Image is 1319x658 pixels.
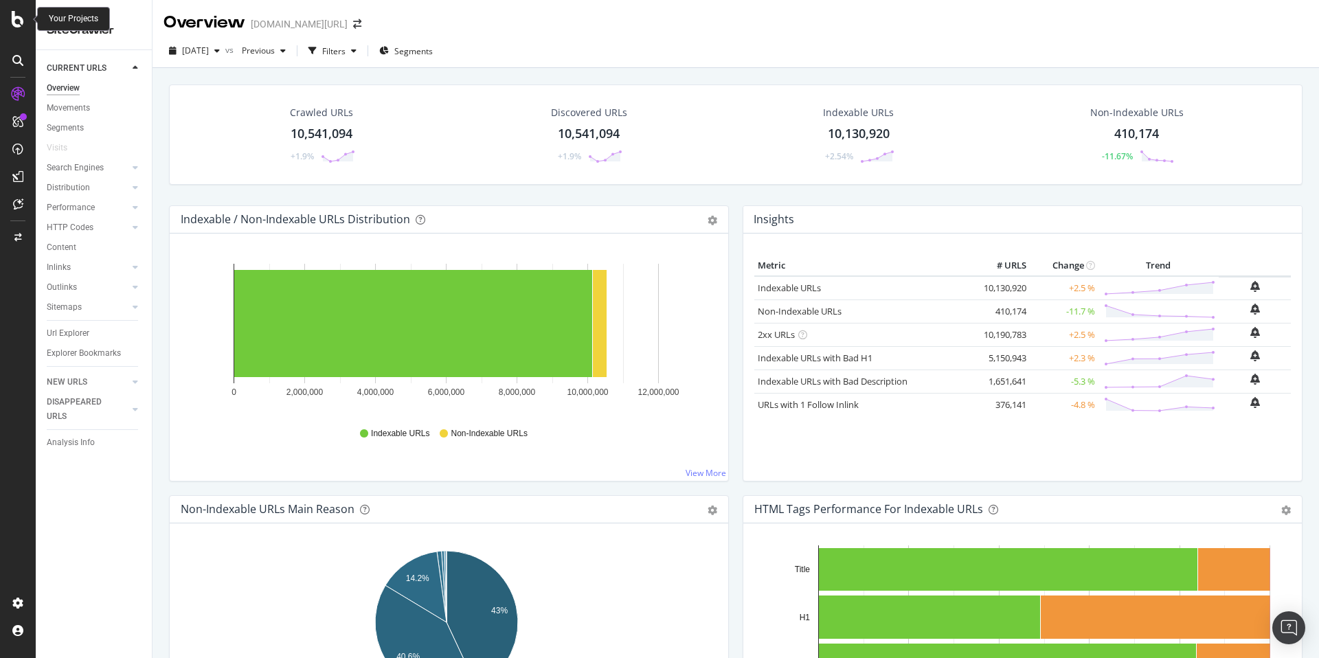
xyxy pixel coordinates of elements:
a: Performance [47,201,128,215]
td: -5.3 % [1030,370,1098,393]
td: 5,150,943 [975,346,1030,370]
text: 8,000,000 [499,387,536,397]
a: Overview [47,81,142,95]
td: +2.3 % [1030,346,1098,370]
svg: A chart. [181,256,712,415]
div: +1.9% [291,150,314,162]
td: 10,130,920 [975,276,1030,300]
div: Non-Indexable URLs Main Reason [181,502,354,516]
div: Crawled URLs [290,106,353,120]
div: bell-plus [1250,327,1260,338]
div: bell-plus [1250,397,1260,408]
span: 2025 Sep. 10th [182,45,209,56]
div: Sitemaps [47,300,82,315]
div: gear [708,216,717,225]
div: Your Projects [49,13,98,25]
span: Indexable URLs [371,428,429,440]
div: Distribution [47,181,90,195]
th: Trend [1098,256,1219,276]
span: vs [225,44,236,56]
a: Movements [47,101,142,115]
div: Search Engines [47,161,104,175]
th: Change [1030,256,1098,276]
div: bell-plus [1250,350,1260,361]
a: Segments [47,121,142,135]
h4: Insights [754,210,794,229]
div: HTTP Codes [47,220,93,235]
div: Segments [47,121,84,135]
a: HTTP Codes [47,220,128,235]
div: gear [708,506,717,515]
th: Metric [754,256,975,276]
a: CURRENT URLS [47,61,128,76]
a: DISAPPEARED URLS [47,395,128,424]
div: Open Intercom Messenger [1272,611,1305,644]
a: Search Engines [47,161,128,175]
div: Overview [164,11,245,34]
text: Title [795,565,811,574]
a: Explorer Bookmarks [47,346,142,361]
a: NEW URLS [47,375,128,389]
a: Indexable URLs with Bad Description [758,375,907,387]
div: arrow-right-arrow-left [353,19,361,29]
text: H1 [800,613,811,622]
a: Url Explorer [47,326,142,341]
a: View More [686,467,726,479]
div: Analysis Info [47,435,95,450]
text: 14.2% [406,574,429,583]
div: [DOMAIN_NAME][URL] [251,17,348,31]
div: 10,130,920 [828,125,890,143]
a: Sitemaps [47,300,128,315]
button: Previous [236,40,291,62]
div: Url Explorer [47,326,89,341]
div: Inlinks [47,260,71,275]
td: -11.7 % [1030,299,1098,323]
button: Filters [303,40,362,62]
a: Distribution [47,181,128,195]
div: bell-plus [1250,304,1260,315]
div: DISAPPEARED URLS [47,395,116,424]
text: 43% [491,606,508,615]
div: Filters [322,45,346,57]
span: Previous [236,45,275,56]
a: Visits [47,141,81,155]
td: +2.5 % [1030,323,1098,346]
div: Non-Indexable URLs [1090,106,1184,120]
td: 376,141 [975,393,1030,416]
div: +1.9% [558,150,581,162]
div: Indexable / Non-Indexable URLs Distribution [181,212,410,226]
td: 1,651,641 [975,370,1030,393]
td: -4.8 % [1030,393,1098,416]
text: 4,000,000 [357,387,394,397]
div: -11.67% [1102,150,1133,162]
button: Segments [374,40,438,62]
a: Inlinks [47,260,128,275]
div: CURRENT URLS [47,61,106,76]
div: bell-plus [1250,374,1260,385]
div: 10,541,094 [558,125,620,143]
text: 10,000,000 [567,387,608,397]
text: 0 [232,387,236,397]
a: Indexable URLs [758,282,821,294]
div: NEW URLS [47,375,87,389]
div: HTML Tags Performance for Indexable URLs [754,502,983,516]
div: Indexable URLs [823,106,894,120]
span: Non-Indexable URLs [451,428,527,440]
div: Visits [47,141,67,155]
div: 410,174 [1114,125,1159,143]
a: Non-Indexable URLs [758,305,842,317]
text: 12,000,000 [638,387,679,397]
td: 10,190,783 [975,323,1030,346]
div: Outlinks [47,280,77,295]
div: Movements [47,101,90,115]
a: Content [47,240,142,255]
a: Outlinks [47,280,128,295]
div: Content [47,240,76,255]
div: +2.54% [825,150,853,162]
div: 10,541,094 [291,125,352,143]
div: Overview [47,81,80,95]
button: [DATE] [164,40,225,62]
text: 2,000,000 [286,387,324,397]
a: 2xx URLs [758,328,795,341]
